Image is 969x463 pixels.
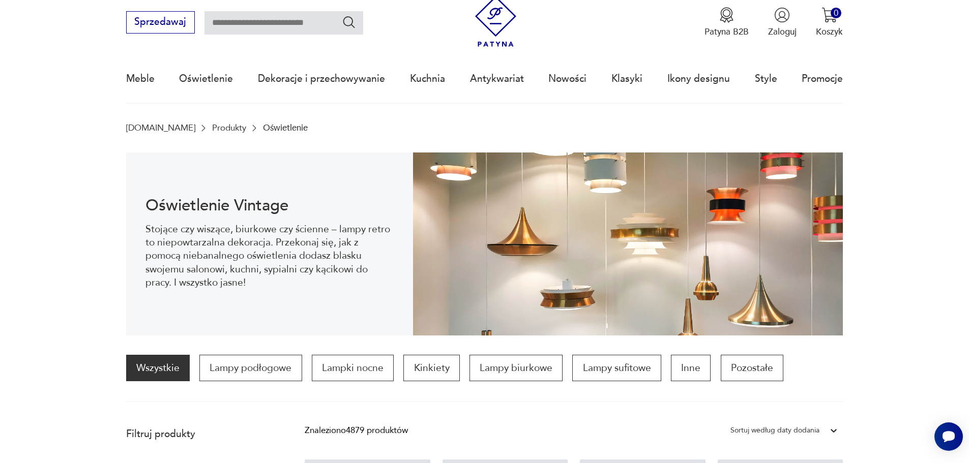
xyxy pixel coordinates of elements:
[671,355,711,381] a: Inne
[774,7,790,23] img: Ikonka użytkownika
[126,19,195,27] a: Sprzedawaj
[410,55,445,102] a: Kuchnia
[704,7,749,38] a: Ikona medaluPatyna B2B
[768,26,797,38] p: Zaloguj
[730,424,819,437] div: Sortuj według daty dodania
[667,55,730,102] a: Ikony designu
[263,123,308,133] p: Oświetlenie
[403,355,459,381] a: Kinkiety
[470,55,524,102] a: Antykwariat
[704,7,749,38] button: Patyna B2B
[572,355,661,381] a: Lampy sufitowe
[548,55,586,102] a: Nowości
[816,26,843,38] p: Koszyk
[821,7,837,23] img: Ikona koszyka
[704,26,749,38] p: Patyna B2B
[802,55,843,102] a: Promocje
[413,152,843,335] img: Oświetlenie
[934,422,963,451] iframe: Smartsupp widget button
[305,424,408,437] div: Znaleziono 4879 produktów
[179,55,233,102] a: Oświetlenie
[212,123,246,133] a: Produkty
[258,55,385,102] a: Dekoracje i przechowywanie
[831,8,841,18] div: 0
[768,7,797,38] button: Zaloguj
[719,7,735,23] img: Ikona medalu
[126,355,190,381] a: Wszystkie
[312,355,394,381] a: Lampki nocne
[126,11,195,34] button: Sprzedawaj
[126,427,276,441] p: Filtruj produkty
[342,15,357,29] button: Szukaj
[755,55,777,102] a: Style
[469,355,563,381] a: Lampy biurkowe
[199,355,302,381] a: Lampy podłogowe
[611,55,642,102] a: Klasyki
[816,7,843,38] button: 0Koszyk
[126,55,155,102] a: Meble
[126,123,195,133] a: [DOMAIN_NAME]
[145,223,393,290] p: Stojące czy wiszące, biurkowe czy ścienne – lampy retro to niepowtarzalna dekoracja. Przekonaj si...
[721,355,783,381] a: Pozostałe
[145,198,393,213] h1: Oświetlenie Vintage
